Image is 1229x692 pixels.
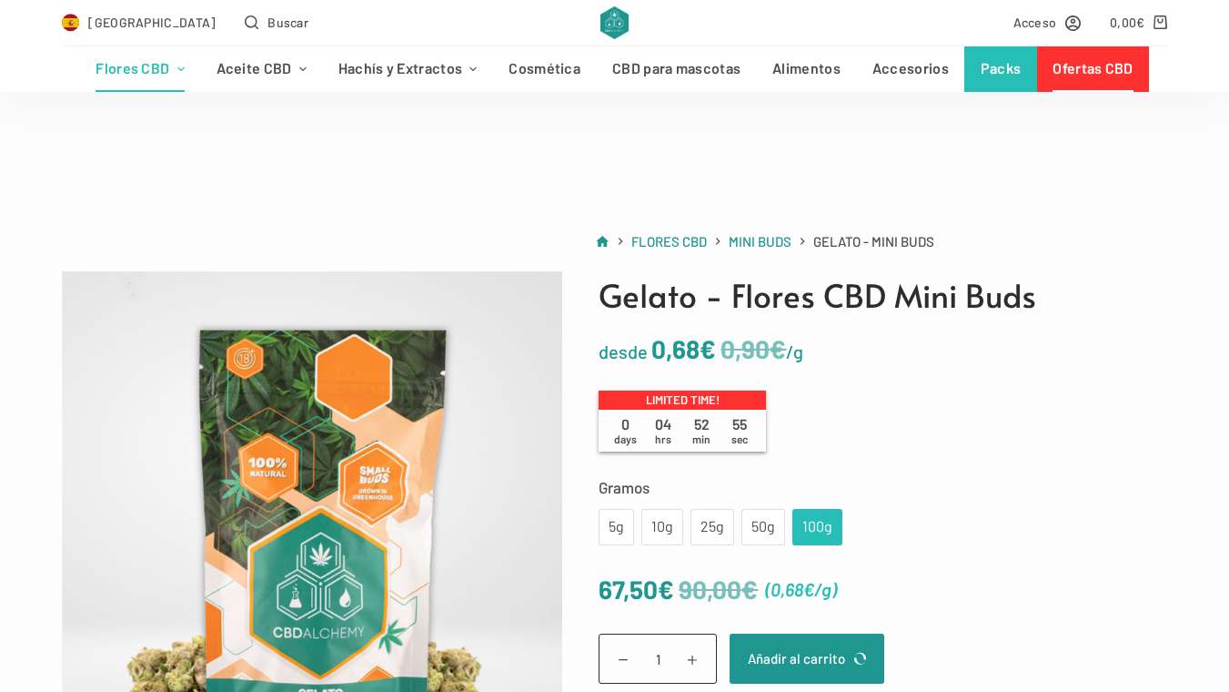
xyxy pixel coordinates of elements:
[700,333,716,364] span: €
[606,415,644,446] span: 0
[599,474,1167,500] label: Gramos
[729,230,791,253] a: Mini Buds
[814,578,831,600] span: /g
[682,415,720,446] span: 52
[599,271,1167,320] h1: Gelato - Flores CBD Mini Buds
[614,432,637,445] span: days
[856,46,964,92] a: Accesorios
[609,515,623,539] div: 5g
[1037,46,1149,92] a: Ofertas CBD
[730,634,884,684] button: Añadir al carrito
[80,46,200,92] a: Flores CBD
[655,432,671,445] span: hrs
[88,12,216,33] span: [GEOGRAPHIC_DATA]
[771,578,814,600] bdi: 0,68
[651,333,716,364] bdi: 0,68
[599,574,674,605] bdi: 67,50
[731,432,748,445] span: sec
[62,12,217,33] a: Select Country
[729,233,791,249] span: Mini Buds
[692,432,710,445] span: min
[964,46,1037,92] a: Packs
[652,515,672,539] div: 10g
[631,230,707,253] a: Flores CBD
[701,515,723,539] div: 25g
[752,515,774,539] div: 50g
[80,46,1149,92] nav: Menú de cabecera
[757,46,857,92] a: Alimentos
[679,574,758,605] bdi: 90,00
[1110,12,1167,33] a: Carro de compra
[245,12,308,33] button: Abrir formulario de búsqueda
[599,341,648,362] span: desde
[770,333,786,364] span: €
[720,333,786,364] bdi: 0,90
[813,230,934,253] span: Gelato - Mini Buds
[1013,12,1082,33] a: Acceso
[1136,15,1144,30] span: €
[1013,12,1057,33] span: Acceso
[599,391,766,411] p: Limited time!
[741,574,758,605] span: €
[786,341,803,362] span: /g
[631,233,707,249] span: Flores CBD
[599,634,717,684] input: Cantidad de productos
[803,578,814,600] span: €
[720,415,759,446] span: 55
[644,415,682,446] span: 04
[600,6,629,39] img: CBD Alchemy
[200,46,322,92] a: Aceite CBD
[765,575,837,605] span: ( )
[1110,15,1145,30] bdi: 0,00
[322,46,493,92] a: Hachís y Extractos
[493,46,597,92] a: Cosmética
[62,14,80,32] img: ES Flag
[267,12,308,33] span: Buscar
[597,46,757,92] a: CBD para mascotas
[803,515,831,539] div: 100g
[658,574,674,605] span: €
